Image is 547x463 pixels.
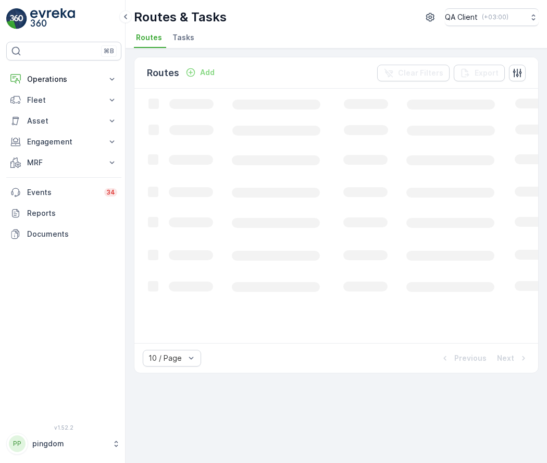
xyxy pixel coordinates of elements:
button: Next [496,352,530,364]
a: Documents [6,224,121,245]
p: Previous [454,353,487,363]
p: MRF [27,157,101,168]
img: logo_light-DOdMpM7g.png [30,8,75,29]
button: Export [454,65,505,81]
p: Reports [27,208,117,218]
button: QA Client(+03:00) [445,8,539,26]
p: Routes & Tasks [134,9,227,26]
button: Engagement [6,131,121,152]
p: Add [200,67,215,78]
span: v 1.52.2 [6,424,121,431]
span: Tasks [172,32,194,43]
p: Routes [147,66,179,80]
button: PPpingdom [6,433,121,455]
button: MRF [6,152,121,173]
button: Clear Filters [377,65,450,81]
button: Asset [6,111,121,131]
a: Events34 [6,182,121,203]
p: ⌘B [104,47,114,55]
p: Fleet [27,95,101,105]
p: ( +03:00 ) [482,13,508,21]
p: pingdom [32,438,107,449]
span: Routes [136,32,162,43]
p: Documents [27,229,117,239]
p: Asset [27,116,101,126]
p: Clear Filters [398,68,443,78]
div: PP [9,435,26,452]
button: Fleet [6,90,121,111]
p: Operations [27,74,101,84]
a: Reports [6,203,121,224]
button: Add [181,66,219,79]
p: 34 [106,188,115,197]
p: Next [497,353,514,363]
p: Events [27,187,98,198]
button: Operations [6,69,121,90]
button: Previous [439,352,488,364]
img: logo [6,8,27,29]
p: Export [475,68,499,78]
p: Engagement [27,137,101,147]
p: QA Client [445,12,478,22]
